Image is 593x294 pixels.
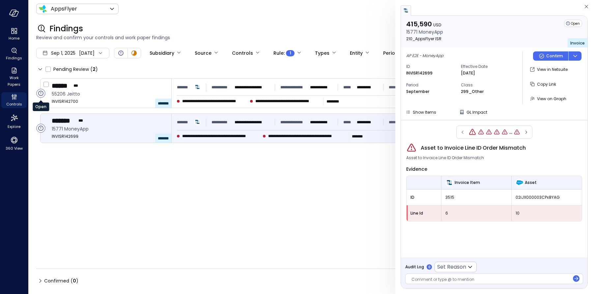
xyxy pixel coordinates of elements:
[1,26,27,42] div: Home
[49,23,83,34] span: Findings
[232,47,253,59] div: Controls
[455,179,480,186] span: Invoice Item
[53,64,98,74] span: Pending Review
[1,92,27,108] div: Controls
[44,276,78,286] span: Confirmed
[537,66,568,73] p: View in Netsuite
[537,96,566,102] span: View on Graph
[71,277,78,284] div: ( )
[52,90,166,98] span: 55206 Jeitto
[51,5,77,13] p: AppsFlyer
[564,20,582,27] div: Open
[36,124,45,133] div: Open
[52,133,166,140] span: INVISR142699
[39,5,47,13] img: Icon
[1,66,27,88] div: Work Papers
[406,63,456,70] span: ID
[516,179,523,187] img: Asset
[533,51,581,61] div: Button group with a nested menu
[410,194,437,201] span: ID
[9,35,19,42] span: Home
[568,51,581,61] button: dropdown-icon-button
[533,51,568,61] button: Confirm
[537,81,556,87] span: Copy Link
[6,55,22,61] span: Findings
[406,155,484,161] span: Asset to Invoice Line ID Order Mismatch
[6,145,23,152] span: 360 View
[445,194,507,201] span: 3515
[466,109,487,115] span: GL Impact
[461,88,484,95] p: 299_Other
[428,265,431,270] p: 0
[403,108,439,116] button: Show Items
[461,70,475,76] p: [DATE]
[509,128,512,136] div: ...
[528,93,569,104] button: View on Graph
[516,210,578,217] span: 10
[36,89,45,98] div: Open
[6,101,22,107] span: Controls
[406,53,443,58] span: AP E2E - MoneyApp
[478,129,484,135] div: Asset to Invoice Line ID Order Mismatch
[4,74,24,88] span: Work Papers
[468,128,476,136] div: Asset to Invoice Line ID Order Mismatch
[570,40,585,46] span: Invoice
[516,194,578,201] span: 02iJX000003CPx8YAG
[494,129,500,135] div: Invoice Line Missing Service Type
[486,129,492,135] div: Invoice Line Missing Service Type
[33,103,49,111] div: Open
[90,66,98,73] div: ( )
[406,88,429,95] p: September
[405,264,424,270] span: Audit Log
[290,50,291,56] span: 1
[514,129,520,135] div: Asset to Invoice Line ID Order Mismatch
[36,34,585,41] span: Review and confirm your controls and work paper findings
[433,22,441,28] span: USD
[406,20,443,28] p: 415,590
[315,47,329,59] div: Types
[457,108,490,116] button: GL Impact
[445,179,453,187] img: Invoice Item
[73,278,76,284] span: 0
[501,129,508,135] div: Invoice Line Missing Service Type
[51,49,75,57] span: Sep 1, 2025
[528,78,559,90] button: Copy Link
[413,109,436,115] span: Show Items
[406,28,443,36] p: 15771 MoneyApp
[437,263,466,271] p: Set Reason
[273,47,295,59] div: Rule :
[461,63,510,70] span: Effective Date
[406,70,433,76] p: INVISR142699
[445,210,507,217] span: 6
[130,49,138,57] div: In Progress
[528,64,570,75] button: View in Netsuite
[546,53,563,59] p: Confirm
[406,166,427,172] span: Evidence
[525,179,537,186] span: Asset
[52,125,166,132] span: 15771 MoneyApp
[150,47,174,59] div: Subsidiary
[1,134,27,152] div: 360 View
[406,82,456,88] span: Period
[383,47,398,59] div: Period
[421,144,526,152] span: Asset to Invoice Line ID Order Mismatch
[350,47,363,59] div: Entity
[1,46,27,62] div: Findings
[406,36,443,42] p: 210_AppsFlyer ISR
[93,66,96,73] span: 2
[403,7,409,14] img: netsuite
[195,47,212,59] div: Source
[1,112,27,131] div: Explore
[410,210,438,217] span: Line Id
[8,123,20,130] span: Explore
[117,49,125,57] div: Open
[461,82,510,88] span: Class
[52,98,166,105] span: INVISR142700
